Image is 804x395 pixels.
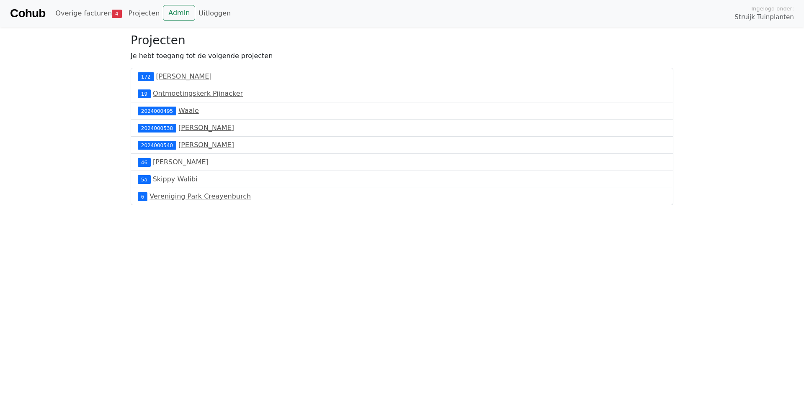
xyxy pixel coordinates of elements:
[163,5,195,21] a: Admin
[138,89,151,98] div: 19
[52,5,125,22] a: Overige facturen4
[153,175,198,183] a: Skippy Walibi
[153,158,209,166] a: [PERSON_NAME]
[125,5,163,22] a: Projecten
[178,141,234,149] a: [PERSON_NAME]
[138,124,176,132] div: 2024000538
[131,51,673,61] p: Je hebt toegang tot de volgende projecten
[138,175,151,183] div: 5a
[178,107,199,115] a: Waale
[138,72,154,81] div: 172
[138,192,147,201] div: 6
[195,5,234,22] a: Uitloggen
[178,124,234,132] a: [PERSON_NAME]
[112,10,121,18] span: 4
[734,13,794,22] span: Struijk Tuinplanten
[138,158,151,166] div: 46
[153,89,243,97] a: Ontmoetingskerk Pijnacker
[10,3,45,23] a: Cohub
[156,72,212,80] a: [PERSON_NAME]
[751,5,794,13] span: Ingelogd onder:
[131,33,673,48] h3: Projecten
[138,107,176,115] div: 2024000495
[149,192,251,200] a: Vereniging Park Creayenburch
[138,141,176,149] div: 2024000540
